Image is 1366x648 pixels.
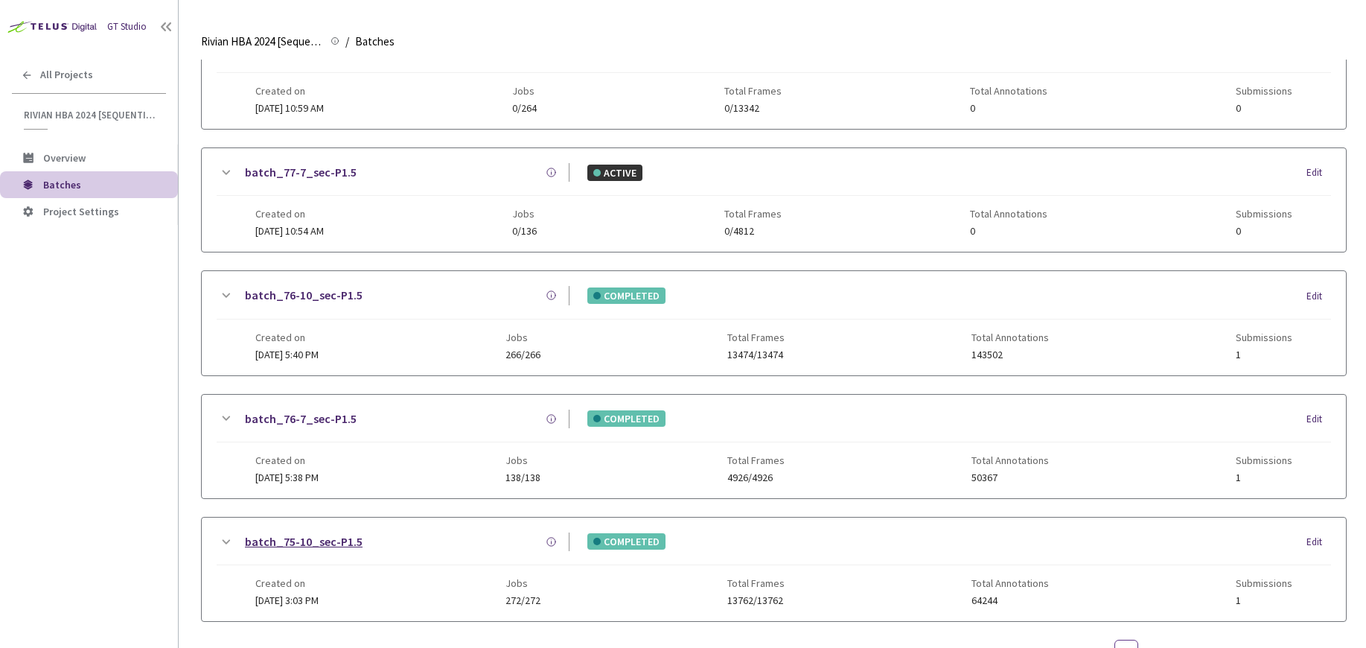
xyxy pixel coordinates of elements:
[727,349,785,360] span: 13474/13474
[245,286,363,305] a: batch_76-10_sec-P1.5
[1236,472,1292,483] span: 1
[345,33,349,51] li: /
[512,85,537,97] span: Jobs
[724,208,782,220] span: Total Frames
[727,472,785,483] span: 4926/4926
[1236,85,1292,97] span: Submissions
[505,349,540,360] span: 266/266
[724,85,782,97] span: Total Frames
[970,208,1047,220] span: Total Annotations
[587,288,666,304] div: COMPLETED
[512,103,537,114] span: 0/264
[505,331,540,343] span: Jobs
[727,331,785,343] span: Total Frames
[201,33,322,51] span: Rivian HBA 2024 [Sequential]
[970,103,1047,114] span: 0
[255,577,319,589] span: Created on
[587,165,642,181] div: ACTIVE
[202,25,1346,129] div: batch_77-10_sec-P1.5ACTIVEEditCreated on[DATE] 10:59 AMJobs0/264Total Frames0/13342Total Annotati...
[245,410,357,428] a: batch_76-7_sec-P1.5
[1306,165,1331,180] div: Edit
[1236,349,1292,360] span: 1
[971,595,1049,606] span: 64244
[970,226,1047,237] span: 0
[1236,577,1292,589] span: Submissions
[202,271,1346,375] div: batch_76-10_sec-P1.5COMPLETEDEditCreated on[DATE] 5:40 PMJobs266/266Total Frames13474/13474Total ...
[587,410,666,427] div: COMPLETED
[255,348,319,361] span: [DATE] 5:40 PM
[1236,226,1292,237] span: 0
[505,577,540,589] span: Jobs
[24,109,157,121] span: Rivian HBA 2024 [Sequential]
[255,454,319,466] span: Created on
[255,471,319,484] span: [DATE] 5:38 PM
[202,518,1346,621] div: batch_75-10_sec-P1.5COMPLETEDEditCreated on[DATE] 3:03 PMJobs272/272Total Frames13762/13762Total ...
[505,595,540,606] span: 272/272
[107,20,147,34] div: GT Studio
[971,331,1049,343] span: Total Annotations
[971,454,1049,466] span: Total Annotations
[1236,595,1292,606] span: 1
[40,69,93,81] span: All Projects
[355,33,395,51] span: Batches
[727,577,785,589] span: Total Frames
[971,577,1049,589] span: Total Annotations
[245,163,357,182] a: batch_77-7_sec-P1.5
[1306,535,1331,550] div: Edit
[1236,454,1292,466] span: Submissions
[1306,412,1331,427] div: Edit
[255,594,319,607] span: [DATE] 3:03 PM
[512,226,537,237] span: 0/136
[255,331,319,343] span: Created on
[255,224,324,238] span: [DATE] 10:54 AM
[587,533,666,550] div: COMPLETED
[255,208,324,220] span: Created on
[43,151,86,165] span: Overview
[1306,289,1331,304] div: Edit
[202,395,1346,498] div: batch_76-7_sec-P1.5COMPLETEDEditCreated on[DATE] 5:38 PMJobs138/138Total Frames4926/4926Total Ann...
[255,85,324,97] span: Created on
[971,349,1049,360] span: 143502
[724,103,782,114] span: 0/13342
[1236,103,1292,114] span: 0
[512,208,537,220] span: Jobs
[970,85,1047,97] span: Total Annotations
[727,595,785,606] span: 13762/13762
[1236,331,1292,343] span: Submissions
[202,148,1346,252] div: batch_77-7_sec-P1.5ACTIVEEditCreated on[DATE] 10:54 AMJobs0/136Total Frames0/4812Total Annotation...
[505,454,540,466] span: Jobs
[727,454,785,466] span: Total Frames
[43,205,119,218] span: Project Settings
[724,226,782,237] span: 0/4812
[505,472,540,483] span: 138/138
[1236,208,1292,220] span: Submissions
[971,472,1049,483] span: 50367
[255,101,324,115] span: [DATE] 10:59 AM
[245,533,363,551] a: batch_75-10_sec-P1.5
[43,178,81,191] span: Batches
